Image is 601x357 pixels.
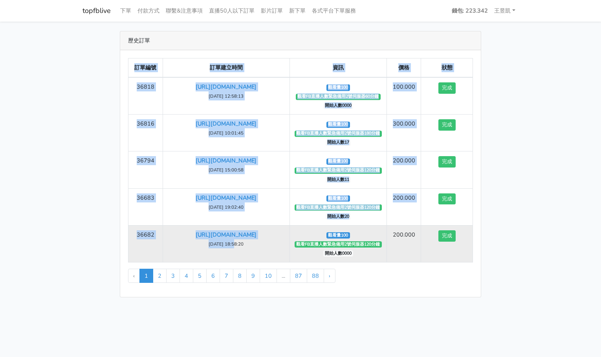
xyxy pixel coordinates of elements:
th: 資訊 [290,58,387,78]
th: 價格 [387,58,421,78]
span: 觀看量100 [326,195,350,202]
span: 開始人數0000 [323,103,354,109]
span: 觀看量100 [326,158,350,165]
span: 觀看FB直播人數緊急備用2號伺服器120分鐘 [295,168,382,174]
a: [URL][DOMAIN_NAME] [196,157,257,164]
small: [DATE] 18:58:20 [209,241,244,247]
th: 訂單編號 [128,58,163,78]
td: 300.000 [387,115,421,151]
a: 各式平台下單服務 [309,3,359,18]
td: 36683 [128,188,163,225]
a: [URL][DOMAIN_NAME] [196,231,257,239]
a: 6 [206,269,220,283]
a: 直播50人以下訂單 [206,3,258,18]
a: 87 [290,269,307,283]
button: 完成 [438,156,456,168]
a: 4 [180,269,193,283]
th: 狀態 [421,58,473,78]
td: 200.000 [387,225,421,262]
span: 觀看FB直播人數緊急備用2號伺服器60分鐘 [296,94,381,100]
a: 新下單 [286,3,309,18]
td: 36794 [128,151,163,188]
a: Next » [324,269,335,283]
a: [URL][DOMAIN_NAME] [196,120,257,127]
td: 36818 [128,77,163,115]
a: 下單 [117,3,134,18]
small: [DATE] 19:02:40 [209,204,244,210]
strong: 錢包: 223.342 [452,7,488,15]
a: 影片訂單 [258,3,286,18]
th: 訂單建立時間 [163,58,290,78]
span: 觀看量100 [326,122,350,128]
td: 200.000 [387,151,421,188]
span: 開始人數17 [326,140,351,146]
a: 8 [233,269,247,283]
span: 觀看FB直播人數緊急備用2號伺服器120分鐘 [295,241,382,248]
td: 100.000 [387,77,421,115]
a: 王昱凱 [491,3,519,18]
button: 完成 [438,119,456,131]
td: 36682 [128,225,163,262]
span: 觀看量100 [326,232,350,239]
small: [DATE] 15:00:58 [209,167,244,173]
span: 開始人數11 [326,177,351,183]
td: 200.000 [387,188,421,225]
a: 9 [246,269,260,283]
li: « Previous [128,269,140,283]
span: 1 [139,269,153,283]
button: 完成 [438,82,456,94]
a: [URL][DOMAIN_NAME] [196,194,257,202]
div: 歷史訂單 [120,31,481,50]
span: 開始人數20 [326,213,351,220]
a: 聯繫&注意事項 [163,3,206,18]
span: 觀看FB直播人數緊急備用2號伺服器120分鐘 [295,204,382,211]
small: [DATE] 10:01:45 [209,130,244,136]
span: 觀看量100 [326,84,350,91]
span: 開始人數0000 [323,250,354,257]
a: 88 [307,269,324,283]
td: 36816 [128,115,163,151]
a: 7 [220,269,233,283]
button: 完成 [438,193,456,205]
button: 完成 [438,230,456,242]
a: topfblive [82,3,111,18]
a: 5 [193,269,207,283]
span: 觀看FB直播人數緊急備用2號伺服器180分鐘 [295,131,382,137]
a: 錢包: 223.342 [449,3,491,18]
a: 付款方式 [134,3,163,18]
a: [URL][DOMAIN_NAME] [196,83,257,91]
a: 3 [166,269,180,283]
small: [DATE] 12:58:13 [209,93,244,99]
a: 2 [153,269,167,283]
a: 10 [260,269,277,283]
